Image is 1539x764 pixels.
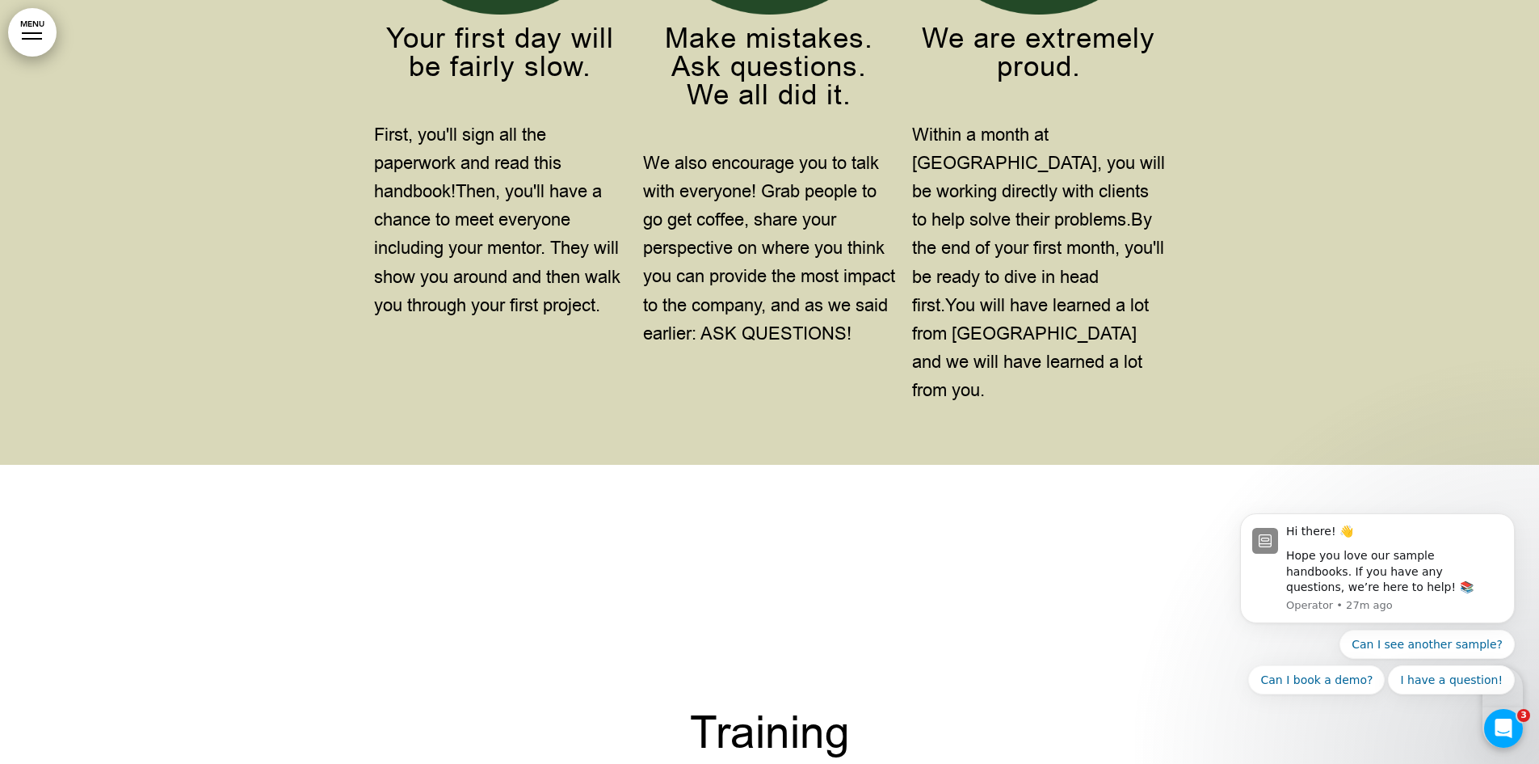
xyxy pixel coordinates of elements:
span: By the end of your first month, you'll be ready to dive in head first. [912,208,1164,318]
span: Within a month at [GEOGRAPHIC_DATA], you will be working directly with clients to help solve thei... [912,123,1165,233]
span: First, you'll sign all the paperwork and read this handbook! [374,123,561,204]
span: 3 [1517,709,1530,722]
span: We also encourage you to talk with everyone! Grab people to go get coffee, share your perspective... [643,151,895,346]
iframe: Intercom notifications message [1216,424,1539,720]
a: MENU [8,8,57,57]
span: Your first day will be fairly slow. [386,19,614,86]
iframe: Intercom live chat [1484,709,1523,748]
span: Make mistakes. Ask questions. We all did it. [665,19,873,114]
h1: Training [366,711,1174,756]
span: We are extremely proud. [922,19,1155,86]
span: You will have learned a lot from [GEOGRAPHIC_DATA] and we will have learned a lot from you. [912,293,1149,403]
span: Then, you'll have a chance to meet everyone including your mentor. They will show you around and ... [374,179,620,318]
